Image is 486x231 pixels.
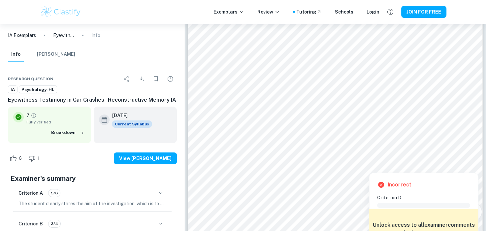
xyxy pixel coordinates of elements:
[112,120,152,128] div: This exemplar is based on the current syllabus. Feel free to refer to it for inspiration/ideas wh...
[27,153,43,164] div: Dislike
[388,181,411,189] h6: Incorrect
[8,86,17,93] span: IA
[18,189,43,197] h6: Criterion A
[112,112,146,119] h6: [DATE]
[8,85,17,94] a: IA
[49,128,86,138] button: Breakdown
[164,72,177,85] div: Report issue
[49,221,60,227] span: 3/4
[53,32,74,39] p: Eyewitness Testimony in Car Crashes - Reconstructive Memory IA
[8,47,24,62] button: Info
[135,72,148,85] div: Download
[335,8,353,16] a: Schools
[149,72,162,85] div: Bookmark
[26,112,29,119] p: 7
[257,8,280,16] p: Review
[19,85,57,94] a: Psychology-HL
[401,6,446,18] button: JOIN FOR FREE
[26,119,86,125] span: Fully verified
[120,72,133,85] div: Share
[31,113,37,118] a: Grade fully verified
[8,153,25,164] div: Like
[367,8,379,16] a: Login
[213,8,244,16] p: Exemplars
[37,47,75,62] button: [PERSON_NAME]
[8,96,177,104] h6: Eyewitness Testimony in Car Crashes - Reconstructive Memory IA
[91,32,100,39] p: Info
[15,155,25,162] span: 6
[19,86,57,93] span: Psychology-HL
[377,194,475,201] h6: Criterion D
[8,32,36,39] a: IA Exemplars
[34,155,43,162] span: 1
[385,6,396,17] button: Help and Feedback
[40,5,82,18] img: Clastify logo
[8,76,53,82] span: Research question
[112,120,152,128] span: Current Syllabus
[114,152,177,164] button: View [PERSON_NAME]
[18,200,166,207] p: The student clearly states the aim of the investigation, which is to explore the effect of leadin...
[296,8,322,16] a: Tutoring
[49,190,60,196] span: 5/6
[18,220,43,227] h6: Criterion B
[11,174,174,183] h5: Examiner's summary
